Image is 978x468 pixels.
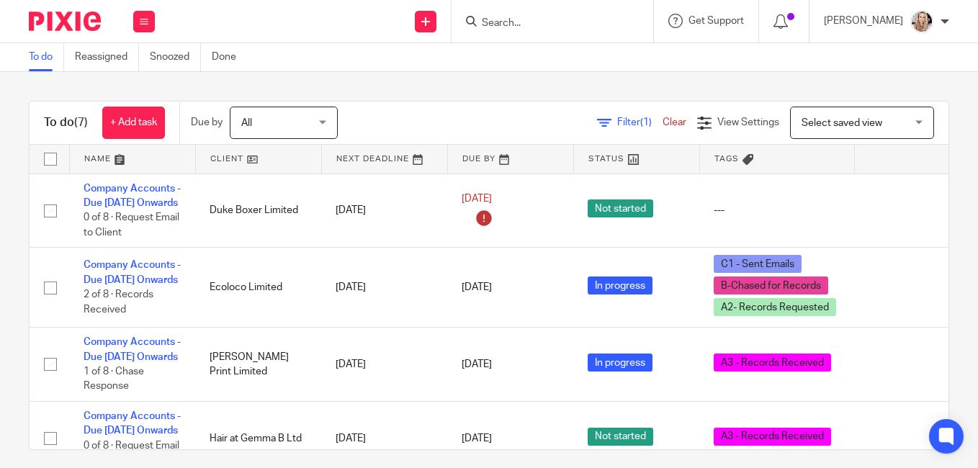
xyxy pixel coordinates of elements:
[102,107,165,139] a: + Add task
[617,117,663,127] span: Filter
[879,280,901,294] a: Mark as done
[588,354,652,372] span: In progress
[195,174,321,248] td: Duke Boxer Limited
[195,328,321,402] td: [PERSON_NAME] Print Limited
[84,289,153,315] span: 2 of 8 · Records Received
[84,441,179,466] span: 0 of 8 · Request Email to Client
[714,428,831,446] span: A3 - Records Received
[714,203,840,217] div: ---
[241,118,252,128] span: All
[74,117,88,128] span: (7)
[663,117,686,127] a: Clear
[714,255,802,273] span: C1 - Sent Emails
[195,248,321,328] td: Ecoloco Limited
[480,17,610,30] input: Search
[84,260,181,284] a: Company Accounts - Due [DATE] Onwards
[462,359,492,369] span: [DATE]
[588,199,653,217] span: Not started
[29,43,64,71] a: To do
[824,14,903,28] p: [PERSON_NAME]
[462,282,492,292] span: [DATE]
[321,328,447,402] td: [DATE]
[29,12,101,31] img: Pixie
[150,43,201,71] a: Snoozed
[714,298,836,316] span: A2- Records Requested
[191,115,223,130] p: Due by
[84,337,181,361] a: Company Accounts - Due [DATE] Onwards
[588,276,652,294] span: In progress
[714,155,739,163] span: Tags
[588,428,653,446] span: Not started
[84,184,181,208] a: Company Accounts - Due [DATE] Onwards
[44,115,88,130] h1: To do
[688,16,744,26] span: Get Support
[640,117,652,127] span: (1)
[802,118,882,128] span: Select saved view
[212,43,247,71] a: Done
[714,354,831,372] span: A3 - Records Received
[321,174,447,248] td: [DATE]
[84,212,179,238] span: 0 of 8 · Request Email to Client
[717,117,779,127] span: View Settings
[84,366,144,392] span: 1 of 8 · Chase Response
[462,433,492,444] span: [DATE]
[462,194,492,204] span: [DATE]
[910,10,933,33] img: headshoot%202.jpg
[84,411,181,436] a: Company Accounts - Due [DATE] Onwards
[75,43,139,71] a: Reassigned
[714,276,828,294] span: B-Chased for Records
[321,248,447,328] td: [DATE]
